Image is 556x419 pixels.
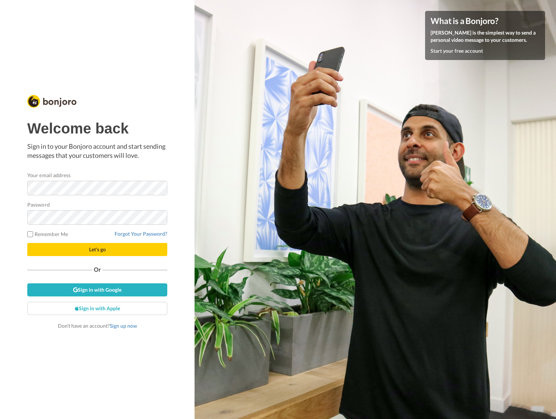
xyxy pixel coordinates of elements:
[27,230,68,238] label: Remember Me
[27,283,167,296] a: Sign in with Google
[27,243,167,256] button: Let's go
[431,16,540,25] h4: What is a Bonjoro?
[27,120,167,136] h1: Welcome back
[27,142,167,160] p: Sign in to your Bonjoro account and start sending messages that your customers will love.
[110,323,137,329] a: Sign up now
[431,48,483,54] a: Start your free account
[58,323,137,329] span: Don’t have an account?
[92,267,103,272] span: Or
[89,246,106,252] span: Let's go
[27,231,33,237] input: Remember Me
[115,231,167,237] a: Forgot Your Password?
[27,171,71,179] label: Your email address
[431,29,540,44] p: [PERSON_NAME] is the simplest way to send a personal video message to your customers.
[27,302,167,315] a: Sign in with Apple
[27,201,50,208] label: Password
